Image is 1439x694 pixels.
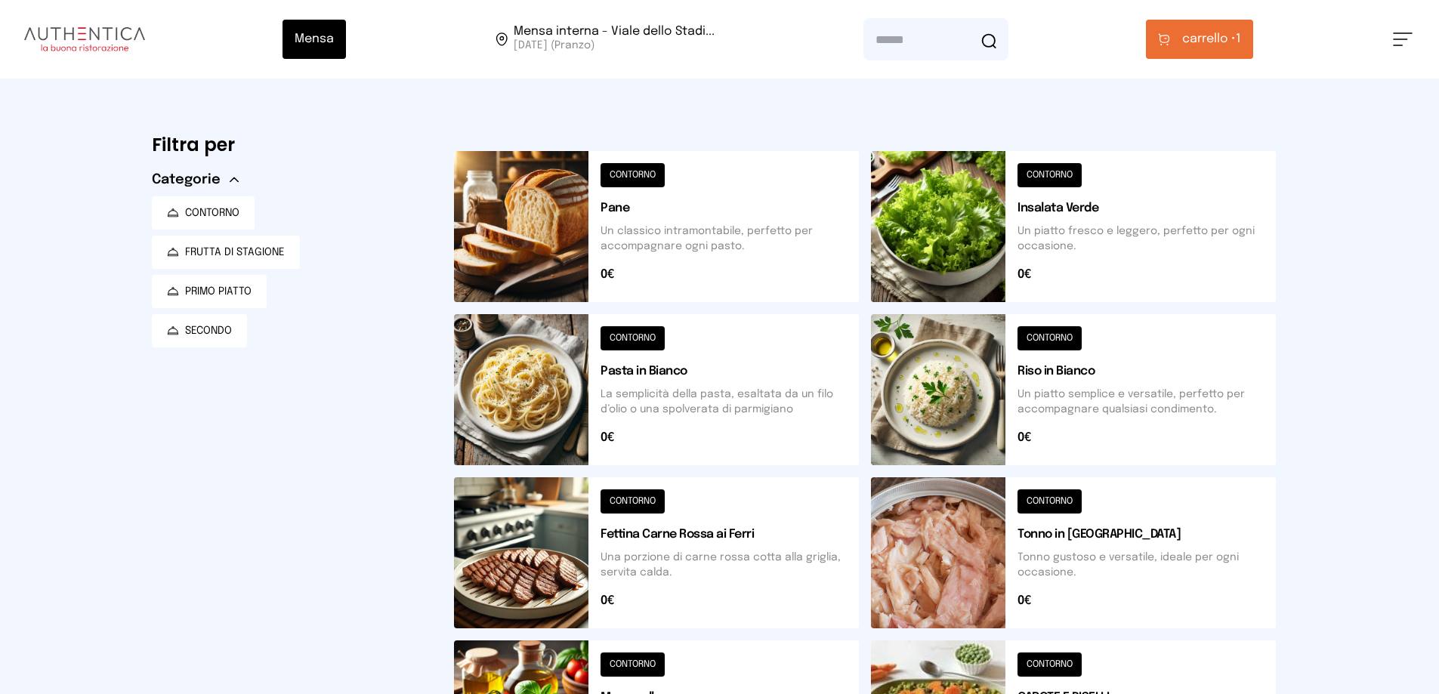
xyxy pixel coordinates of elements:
[1182,30,1236,48] span: carrello •
[185,323,232,338] span: SECONDO
[152,275,267,308] button: PRIMO PIATTO
[152,133,430,157] h6: Filtra per
[24,27,145,51] img: logo.8f33a47.png
[185,205,239,221] span: CONTORNO
[152,196,255,230] button: CONTORNO
[514,26,715,53] span: Viale dello Stadio, 77, 05100 Terni TR, Italia
[152,169,239,190] button: Categorie
[152,236,300,269] button: FRUTTA DI STAGIONE
[1146,20,1253,59] button: carrello •1
[283,20,346,59] button: Mensa
[152,169,221,190] span: Categorie
[185,284,252,299] span: PRIMO PIATTO
[1182,30,1241,48] span: 1
[185,245,285,260] span: FRUTTA DI STAGIONE
[514,38,715,53] span: [DATE] (Pranzo)
[152,314,247,347] button: SECONDO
